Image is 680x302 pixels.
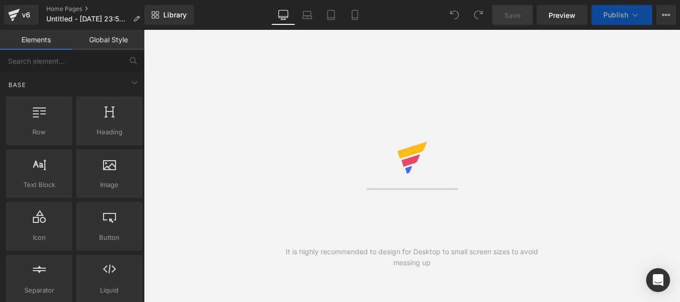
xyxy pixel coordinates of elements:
[603,11,628,19] span: Publish
[79,127,139,137] span: Heading
[163,10,187,19] span: Library
[343,5,367,25] a: Mobile
[445,5,464,25] button: Undo
[591,5,652,25] button: Publish
[468,5,488,25] button: Redo
[9,180,69,190] span: Text Block
[72,30,144,50] a: Global Style
[549,10,575,20] span: Preview
[144,5,194,25] a: New Library
[278,246,546,268] div: It is highly recommended to design for Desktop to small screen sizes to avoid messing up
[646,268,670,292] div: Open Intercom Messenger
[9,285,69,296] span: Separator
[271,5,295,25] a: Desktop
[46,5,148,13] a: Home Pages
[4,5,38,25] a: v6
[79,285,139,296] span: Liquid
[9,232,69,243] span: Icon
[504,10,521,20] span: Save
[656,5,676,25] button: More
[319,5,343,25] a: Tablet
[46,15,129,23] span: Untitled - [DATE] 23:59:13
[7,80,27,90] span: Base
[20,8,32,21] div: v6
[79,232,139,243] span: Button
[295,5,319,25] a: Laptop
[537,5,587,25] a: Preview
[79,180,139,190] span: Image
[9,127,69,137] span: Row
